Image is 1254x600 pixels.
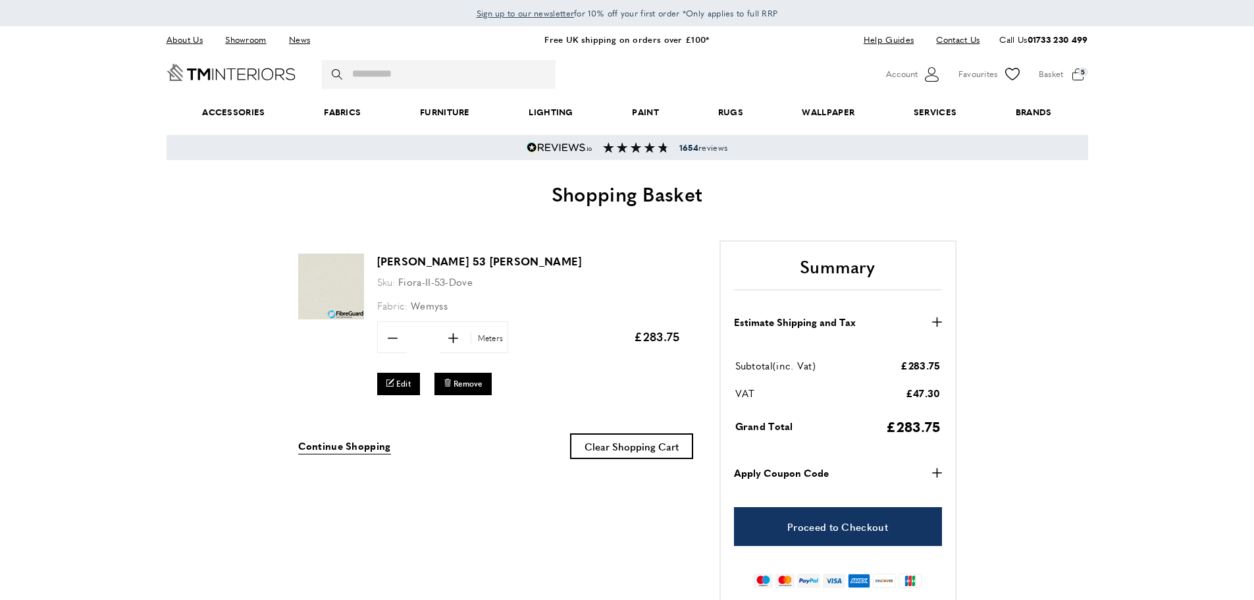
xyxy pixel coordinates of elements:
[873,574,896,588] img: discover
[958,65,1022,84] a: Favourites
[454,378,483,389] span: Remove
[926,31,980,49] a: Contact Us
[679,142,727,153] span: reviews
[398,275,473,288] span: Fiora-II-53-Dove
[734,314,942,330] button: Estimate Shipping and Tax
[390,92,499,132] a: Furniture
[884,92,986,132] a: Services
[527,142,592,153] img: Reviews.io 5 stars
[172,92,294,132] span: Accessories
[734,255,942,290] h2: Summary
[298,439,391,452] span: Continue Shopping
[396,378,411,389] span: Edit
[734,465,829,481] strong: Apply Coupon Code
[797,574,820,588] img: paypal
[377,373,421,395] a: Edit Fiora II 53 Dove
[734,314,856,330] strong: Estimate Shipping and Tax
[775,574,795,588] img: mastercard
[986,92,1081,132] a: Brands
[679,142,698,153] strong: 1654
[332,60,345,89] button: Search
[734,465,942,481] button: Apply Coupon Code
[735,419,793,433] span: Grand Total
[377,275,396,288] span: Sku:
[999,33,1087,47] p: Call Us
[585,439,679,453] span: Clear Shopping Cart
[886,416,940,436] span: £283.75
[634,328,679,344] span: £283.75
[570,433,693,459] button: Clear Shopping Cart
[552,179,703,207] span: Shopping Basket
[215,31,276,49] a: Showroom
[279,31,320,49] a: News
[886,67,918,81] span: Account
[734,507,942,546] a: Proceed to Checkout
[544,33,709,45] a: Free UK shipping on orders over £100*
[411,298,448,312] span: Wemyss
[377,298,408,312] span: Fabric:
[886,65,942,84] button: Customer Account
[773,358,816,372] span: (inc. Vat)
[773,92,884,132] a: Wallpaper
[471,332,507,344] span: Meters
[899,574,922,588] img: jcb
[434,373,492,395] button: Remove Fiora II 53 Dove
[477,7,778,19] span: for 10% off your first order *Only applies to full RRP
[689,92,773,132] a: Rugs
[823,574,845,588] img: visa
[848,574,871,588] img: american-express
[1028,33,1088,45] a: 01733 230 499
[906,386,941,400] span: £47.30
[901,358,940,372] span: £283.75
[754,574,773,588] img: maestro
[298,438,391,454] a: Continue Shopping
[500,92,603,132] a: Lighting
[603,142,669,153] img: Reviews section
[294,92,390,132] a: Fabrics
[377,254,582,269] a: [PERSON_NAME] 53 [PERSON_NAME]
[167,64,296,81] a: Go to Home page
[477,7,575,19] span: Sign up to our newsletter
[477,7,575,20] a: Sign up to our newsletter
[603,92,689,132] a: Paint
[298,310,364,321] a: Fiora II 53 Dove
[854,31,924,49] a: Help Guides
[958,67,998,81] span: Favourites
[298,254,364,319] img: Fiora II 53 Dove
[735,358,773,372] span: Subtotal
[735,386,755,400] span: VAT
[167,31,213,49] a: About Us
